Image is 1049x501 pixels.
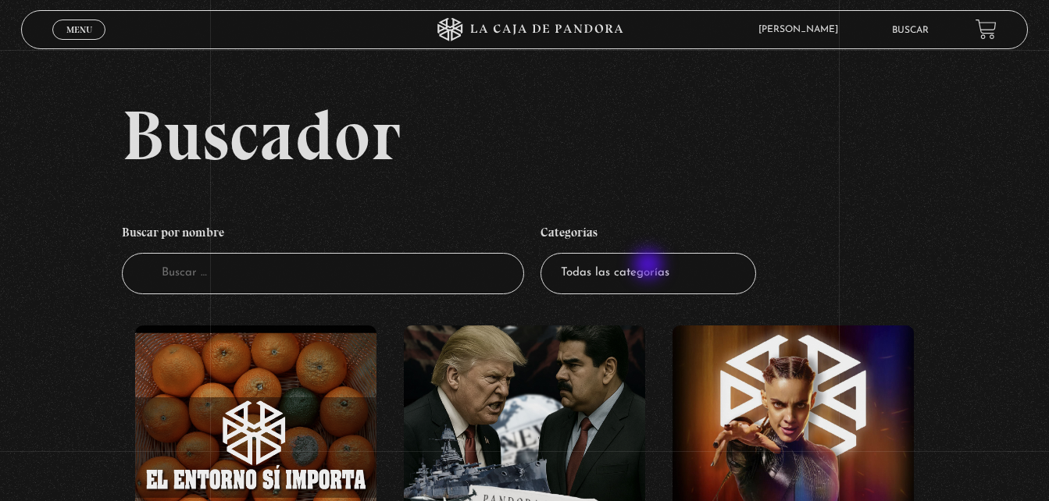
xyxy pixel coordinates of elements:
a: View your shopping cart [976,19,997,40]
span: [PERSON_NAME] [751,25,854,34]
a: Buscar [892,26,929,35]
span: Cerrar [61,38,98,49]
h2: Buscador [122,100,1028,170]
h4: Buscar por nombre [122,217,525,253]
h4: Categorías [541,217,756,253]
span: Menu [66,25,92,34]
